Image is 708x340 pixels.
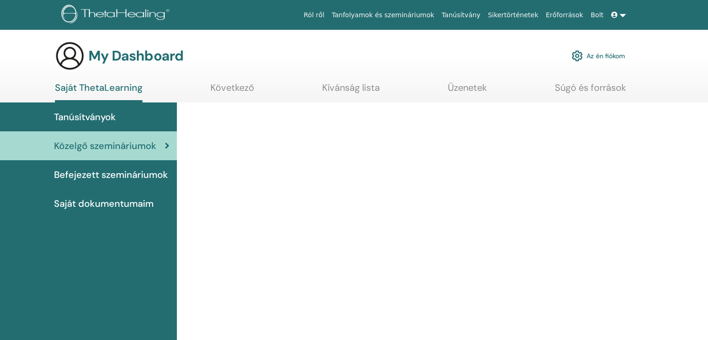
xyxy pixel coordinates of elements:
[300,7,328,24] a: Ról ről
[448,82,487,100] a: Üzenetek
[542,7,587,24] a: Erőforrások
[54,168,168,182] span: Befejezett szemináriumok
[322,82,380,100] a: Kívánság lista
[54,139,156,153] span: Közelgő szemináriumok
[587,7,607,24] a: Bolt
[61,5,173,26] img: logo.png
[54,110,116,124] span: Tanúsítványok
[555,82,626,100] a: Súgó és források
[438,7,484,24] a: Tanúsítvány
[328,7,438,24] a: Tanfolyamok és szemináriumok
[210,82,254,100] a: Következő
[88,48,183,64] h3: My Dashboard
[572,48,583,64] img: cog.svg
[572,46,625,66] a: Az én fiókom
[484,7,542,24] a: Sikertörténetek
[55,41,85,71] img: generic-user-icon.jpg
[55,82,142,102] a: Saját ThetaLearning
[54,197,154,211] span: Saját dokumentumaim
